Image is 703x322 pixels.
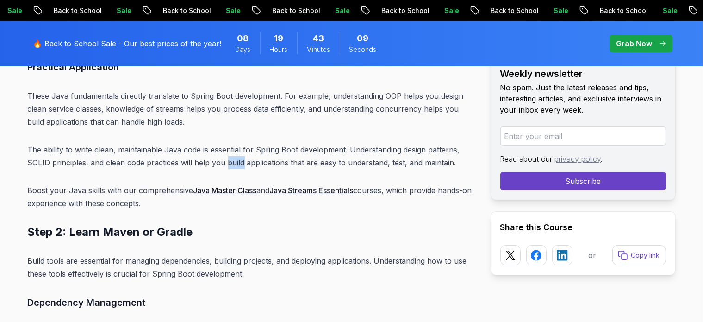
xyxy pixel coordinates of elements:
p: Back to School [581,6,644,15]
p: Back to School [35,6,98,15]
p: No spam. Just the latest releases and tips, interesting articles, and exclusive interviews in you... [500,82,666,115]
p: Sale [644,6,674,15]
span: 43 Minutes [313,32,324,45]
p: Copy link [631,251,660,260]
a: Java Streams Essentials [270,186,354,195]
span: 19 Hours [274,32,283,45]
h2: Weekly newsletter [500,67,666,80]
p: Read about our . [500,153,666,164]
span: 8 Days [237,32,249,45]
p: or [588,250,596,261]
span: Days [236,45,251,54]
p: Back to School [363,6,426,15]
p: 🔥 Back to School Sale - Our best prices of the year! [33,38,222,49]
input: Enter your email [500,126,666,146]
h3: Dependency Management [28,295,476,310]
p: Back to School [254,6,317,15]
p: Sale [426,6,455,15]
p: Build tools are essential for managing dependencies, building projects, and deploying application... [28,254,476,280]
h2: Share this Course [500,221,666,234]
span: Seconds [349,45,377,54]
button: Subscribe [500,172,666,190]
a: Java Master Class [193,186,257,195]
p: Sale [535,6,565,15]
h3: Practical Application [28,60,476,75]
p: Back to School [144,6,207,15]
p: The ability to write clean, maintainable Java code is essential for Spring Boot development. Unde... [28,143,476,169]
p: Back to School [472,6,535,15]
p: Sale [317,6,346,15]
p: These Java fundamentals directly translate to Spring Boot development. For example, understanding... [28,89,476,128]
p: Boost your Java skills with our comprehensive and courses, which provide hands-on experience with... [28,184,476,210]
a: privacy policy [555,154,601,164]
h2: Step 2: Learn Maven or Gradle [28,225,476,240]
button: Copy link [612,245,666,265]
span: Hours [270,45,288,54]
p: Sale [207,6,237,15]
span: Minutes [307,45,330,54]
span: 9 Seconds [357,32,369,45]
p: Sale [98,6,128,15]
p: Grab Now [616,38,653,49]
